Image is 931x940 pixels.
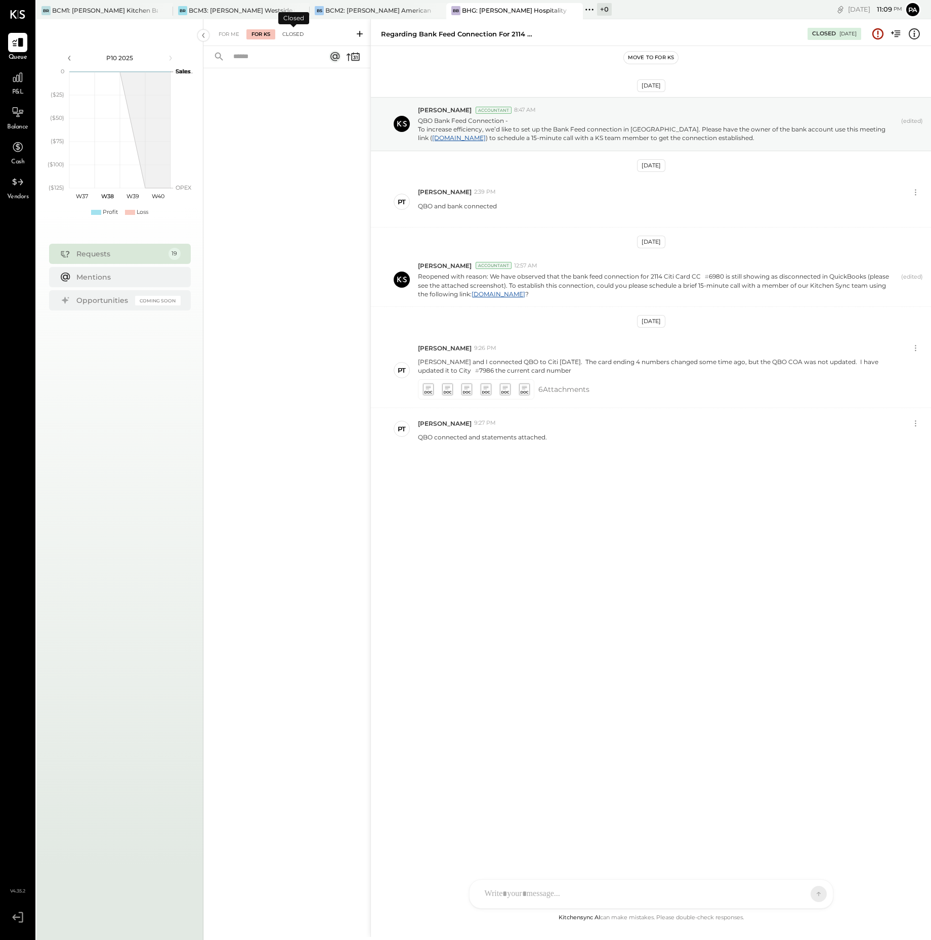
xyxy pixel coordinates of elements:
div: PT [398,366,406,375]
span: 2:39 PM [474,188,496,196]
div: Closed [277,29,309,39]
p: QBO Bank Feed Connection - To increase efficiency, we’d like to set up the Bank Feed connection i... [418,116,897,142]
div: P10 2025 [77,54,163,62]
div: [DATE] [848,5,902,14]
span: [PERSON_NAME] [418,188,472,196]
div: Accountant [476,107,512,114]
div: BHG: [PERSON_NAME] Hospitality Group, LLC [462,6,568,15]
span: 12:57 AM [514,262,537,270]
span: [PERSON_NAME] [418,106,472,114]
span: P&L [12,88,24,97]
text: W37 [76,193,88,200]
span: Cash [11,158,24,167]
div: [DATE] [637,236,665,248]
text: Sales [176,68,191,75]
span: 6 Attachment s [538,379,589,399]
div: 19 [168,248,181,260]
span: [PERSON_NAME] [418,261,472,270]
p: QBO connected and statements attached. [418,433,547,441]
a: Queue [1,33,35,62]
text: ($100) [48,161,64,168]
div: [DATE] [637,159,665,172]
span: # [705,273,709,280]
button: Pa [905,2,921,18]
div: Loss [137,208,148,216]
span: [PERSON_NAME] [418,344,472,352]
span: 9:26 PM [474,344,496,352]
text: ($25) [51,91,64,98]
div: copy link [835,4,845,15]
div: BR [178,6,187,15]
div: BR [41,6,51,15]
text: W40 [151,193,164,200]
span: Vendors [7,193,29,202]
div: Opportunities [76,295,130,305]
div: For KS [246,29,275,39]
div: Regarding Bank feed connection for 2114 Citi Card CC# 6980 is expired. [381,29,533,39]
p: Reopened with reason: We have observed that the bank feed connection for 2114 Citi Card CC 6980 i... [418,272,897,298]
a: Balance [1,103,35,132]
span: # [475,367,479,374]
span: Balance [7,123,28,132]
p: QBO and bank connected [418,202,497,219]
a: [DOMAIN_NAME] [472,290,525,298]
div: Requests [76,249,163,259]
div: Profit [103,208,118,216]
span: 9:27 PM [474,419,496,427]
a: Vendors [1,172,35,202]
div: PT [398,197,406,207]
div: [DATE] [839,30,857,37]
text: ($125) [49,184,64,191]
div: + 0 [597,3,612,16]
text: OPEX [176,184,192,191]
text: W38 [101,193,113,200]
div: Mentions [76,272,176,282]
div: For Me [214,29,244,39]
text: ($75) [51,138,64,145]
div: Accountant [476,262,512,269]
a: Cash [1,138,35,167]
text: ($50) [50,114,64,121]
button: Move to for ks [624,52,679,64]
span: (edited) [901,117,923,142]
span: Queue [9,53,27,62]
p: [PERSON_NAME] and I connected QBO to Citi [DATE]. The card ending 4 numbers changed some time ago... [418,357,898,375]
div: BB [451,6,460,15]
div: [DATE] [637,79,665,92]
div: Closed [812,30,836,38]
div: BS [315,6,324,15]
a: P&L [1,68,35,97]
div: BCM1: [PERSON_NAME] Kitchen Bar Market [52,6,158,15]
div: BCM3: [PERSON_NAME] Westside Grill [189,6,294,15]
div: [DATE] [637,315,665,328]
text: W39 [126,193,139,200]
span: (edited) [901,273,923,298]
div: BCM2: [PERSON_NAME] American Cooking [325,6,431,15]
a: [DOMAIN_NAME] [432,134,486,142]
span: 8:47 AM [514,106,536,114]
text: 0 [61,68,64,75]
div: Coming Soon [135,296,181,305]
span: [PERSON_NAME] [418,419,472,428]
div: Closed [278,12,309,24]
div: PT [398,424,406,434]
